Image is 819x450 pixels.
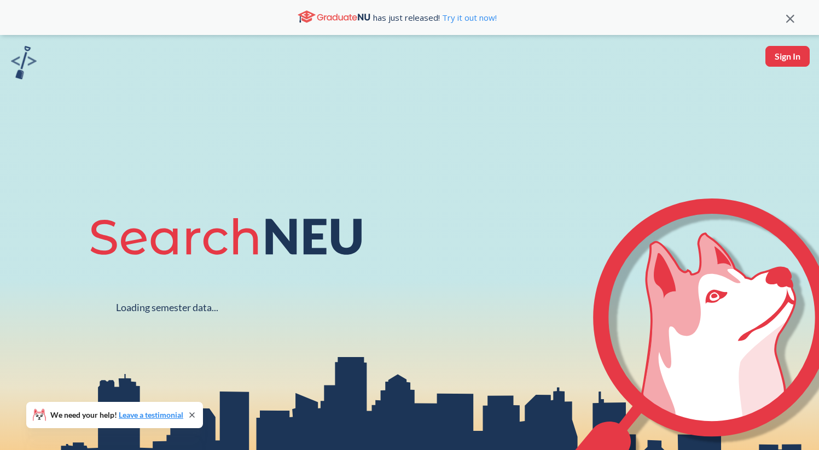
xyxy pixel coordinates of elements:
a: Try it out now! [440,12,497,23]
button: Sign In [765,46,810,67]
a: Leave a testimonial [119,410,183,419]
div: Loading semester data... [116,301,218,314]
img: sandbox logo [11,46,37,79]
span: has just released! [373,11,497,24]
a: sandbox logo [11,46,37,83]
span: We need your help! [50,411,183,419]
